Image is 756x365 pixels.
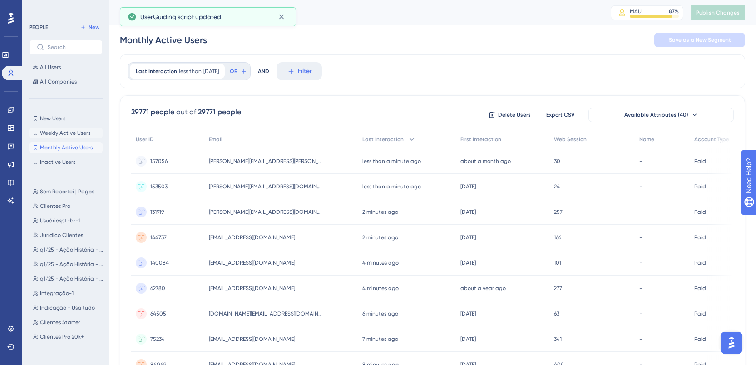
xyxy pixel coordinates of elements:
[538,108,583,122] button: Export CSV
[29,230,108,241] button: Jurídico Clientes
[554,259,561,266] span: 101
[362,209,398,215] time: 2 minutes ago
[29,76,103,87] button: All Companies
[639,158,642,165] span: -
[694,183,706,190] span: Paid
[203,68,219,75] span: [DATE]
[554,285,562,292] span: 277
[40,78,77,85] span: All Companies
[460,311,476,317] time: [DATE]
[29,186,108,197] button: Sem Reportei | Pagos
[120,6,588,19] div: People
[694,259,706,266] span: Paid
[362,260,399,266] time: 4 minutes ago
[209,183,322,190] span: [PERSON_NAME][EMAIL_ADDRESS][DOMAIN_NAME]
[40,261,104,268] span: q1/25 - Ação História - Chamadas Inteligentes
[554,158,560,165] span: 30
[258,62,269,80] div: AND
[29,62,103,73] button: All Users
[209,158,322,165] span: [PERSON_NAME][EMAIL_ADDRESS][PERSON_NAME][DOMAIN_NAME]
[694,310,706,317] span: Paid
[624,111,688,118] span: Available Attributes (40)
[630,8,642,15] div: MAU
[29,113,103,124] button: New Users
[29,346,108,357] button: Clientes Full
[639,259,642,266] span: -
[669,36,731,44] span: Save as a New Segment
[40,188,94,195] span: Sem Reportei | Pagos
[40,304,95,311] span: Indicação - Usa tudo
[21,2,57,13] span: Need Help?
[546,111,575,118] span: Export CSV
[40,275,104,282] span: q1/25 - Ação História - Fluxos Personalizados
[209,208,322,216] span: [PERSON_NAME][EMAIL_ADDRESS][DOMAIN_NAME]
[179,68,202,75] span: less than
[588,108,734,122] button: Available Attributes (40)
[209,310,322,317] span: [DOMAIN_NAME][EMAIL_ADDRESS][DOMAIN_NAME]
[694,234,706,241] span: Paid
[694,136,729,143] span: Account Type
[150,158,168,165] span: 157056
[29,288,108,299] button: Integração-1
[40,319,80,326] span: Clientes Starter
[40,158,75,166] span: Inactive Users
[487,108,532,122] button: Delete Users
[460,336,476,342] time: [DATE]
[554,208,563,216] span: 257
[150,208,164,216] span: 131919
[298,66,312,77] span: Filter
[209,285,295,292] span: [EMAIL_ADDRESS][DOMAIN_NAME]
[150,259,169,266] span: 140084
[228,64,248,79] button: OR
[362,285,399,291] time: 4 minutes ago
[40,64,61,71] span: All Users
[696,9,740,16] span: Publish Changes
[29,259,108,270] button: q1/25 - Ação História - Chamadas Inteligentes
[460,285,506,291] time: about a year ago
[40,144,93,151] span: Monthly Active Users
[277,62,322,80] button: Filter
[29,244,108,255] button: q1/25 - Ação História - Assistente AI
[29,302,108,313] button: Indicação - Usa tudo
[40,129,90,137] span: Weekly Active Users
[639,285,642,292] span: -
[40,202,70,210] span: Clientes Pro
[176,107,196,118] div: out of
[29,201,108,212] button: Clientes Pro
[362,234,398,241] time: 2 minutes ago
[136,68,177,75] span: Last Interaction
[136,136,154,143] span: User ID
[150,183,168,190] span: 153503
[209,136,222,143] span: Email
[554,136,587,143] span: Web Session
[120,34,207,46] div: Monthly Active Users
[150,234,167,241] span: 144737
[460,209,476,215] time: [DATE]
[639,335,642,343] span: -
[140,11,222,22] span: UserGuiding script updated.
[498,111,531,118] span: Delete Users
[40,290,74,297] span: Integração-1
[29,215,108,226] button: Usuáriospt-br-1
[29,157,103,168] button: Inactive Users
[40,348,71,355] span: Clientes Full
[40,115,65,122] span: New Users
[29,273,108,284] button: q1/25 - Ação História - Fluxos Personalizados
[694,285,706,292] span: Paid
[694,335,706,343] span: Paid
[230,68,237,75] span: OR
[40,246,104,253] span: q1/25 - Ação História - Assistente AI
[554,335,562,343] span: 341
[198,107,241,118] div: 29771 people
[362,183,421,190] time: less than a minute ago
[150,310,166,317] span: 64505
[29,317,108,328] button: Clientes Starter
[48,44,95,50] input: Search
[209,234,295,241] span: [EMAIL_ADDRESS][DOMAIN_NAME]
[29,128,103,138] button: Weekly Active Users
[131,107,174,118] div: 29771 people
[40,333,84,340] span: Clientes Pro 20k+
[29,24,48,31] div: PEOPLE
